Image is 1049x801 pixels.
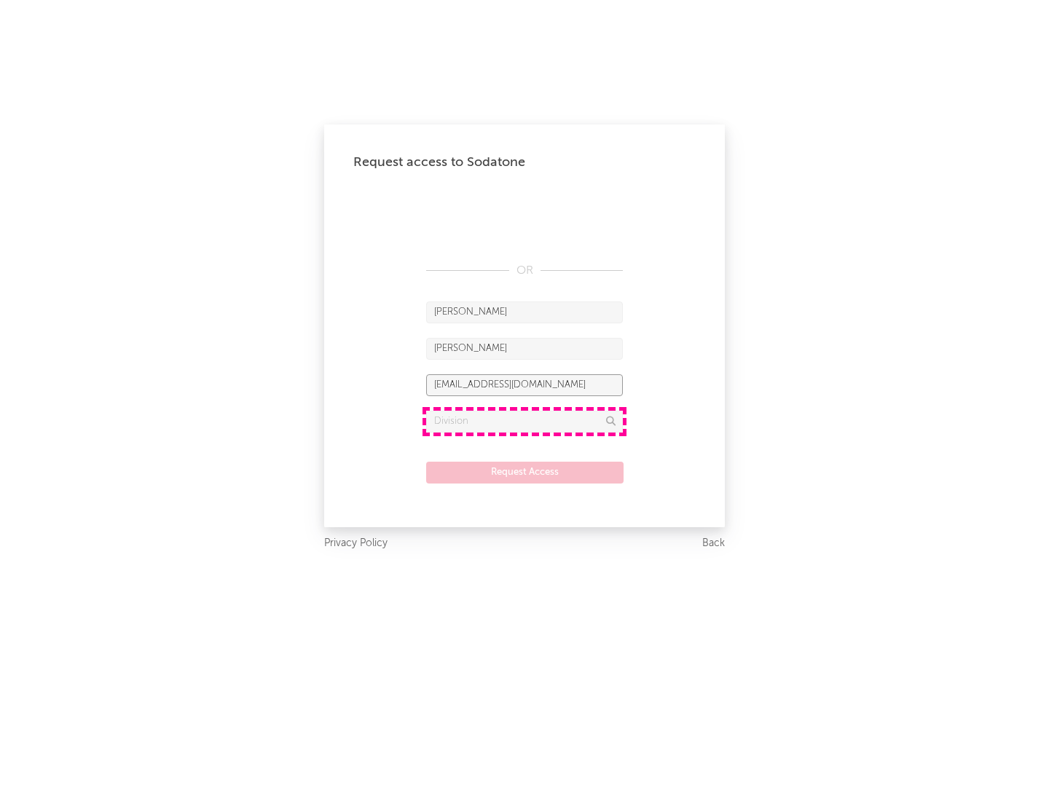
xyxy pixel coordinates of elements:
[426,262,623,280] div: OR
[426,462,624,484] button: Request Access
[702,534,725,553] a: Back
[426,411,623,433] input: Division
[426,338,623,360] input: Last Name
[324,534,388,553] a: Privacy Policy
[426,374,623,396] input: Email
[353,154,696,171] div: Request access to Sodatone
[426,301,623,323] input: First Name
